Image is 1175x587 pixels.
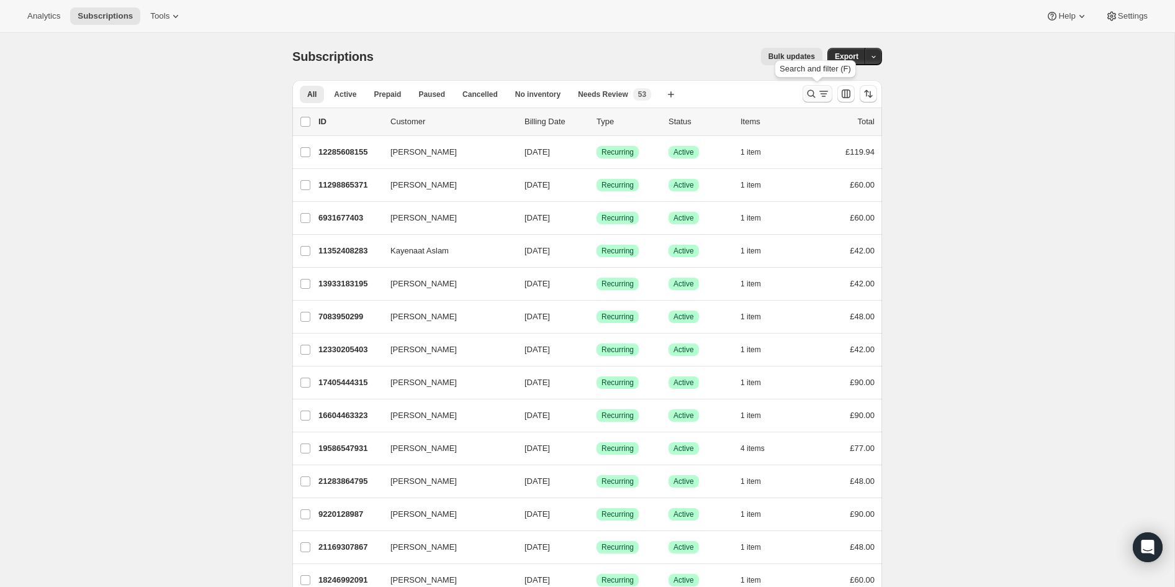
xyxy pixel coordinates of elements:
[390,278,457,290] span: [PERSON_NAME]
[601,279,634,289] span: Recurring
[601,180,634,190] span: Recurring
[390,574,457,586] span: [PERSON_NAME]
[601,345,634,355] span: Recurring
[601,444,634,453] span: Recurring
[850,312,875,321] span: £48.00
[318,440,875,457] div: 19586547931[PERSON_NAME][DATE]SuccessRecurringSuccessActive4 items£77.00
[390,508,457,521] span: [PERSON_NAME]
[858,116,875,128] p: Total
[524,180,550,189] span: [DATE]
[741,116,803,128] div: Items
[390,442,457,455] span: [PERSON_NAME]
[638,89,646,99] span: 53
[673,279,694,289] span: Active
[524,116,587,128] p: Billing Date
[850,542,875,552] span: £48.00
[20,7,68,25] button: Analytics
[741,444,765,453] span: 4 items
[318,176,875,194] div: 11298865371[PERSON_NAME][DATE]SuccessRecurringSuccessActive1 item£60.00
[390,245,449,257] span: Kayenaat Aslam
[741,242,775,260] button: 1 item
[390,146,457,158] span: [PERSON_NAME]
[741,246,761,256] span: 1 item
[334,89,356,99] span: Active
[390,116,515,128] p: Customer
[390,311,457,323] span: [PERSON_NAME]
[673,542,694,552] span: Active
[524,279,550,288] span: [DATE]
[741,378,761,388] span: 1 item
[601,411,634,421] span: Recurring
[524,476,550,486] span: [DATE]
[524,213,550,222] span: [DATE]
[601,509,634,519] span: Recurring
[524,542,550,552] span: [DATE]
[383,504,507,524] button: [PERSON_NAME]
[418,89,445,99] span: Paused
[673,411,694,421] span: Active
[850,345,875,354] span: £42.00
[318,146,380,158] p: 12285608155
[383,340,507,360] button: [PERSON_NAME]
[524,312,550,321] span: [DATE]
[383,439,507,458] button: [PERSON_NAME]
[741,176,775,194] button: 1 item
[673,213,694,223] span: Active
[741,279,761,289] span: 1 item
[741,312,761,322] span: 1 item
[850,575,875,585] span: £60.00
[143,7,189,25] button: Tools
[601,312,634,322] span: Recurring
[601,378,634,388] span: Recurring
[27,11,60,21] span: Analytics
[318,311,380,323] p: 7083950299
[741,476,761,486] span: 1 item
[803,85,832,102] button: Search and filter results
[850,476,875,486] span: £48.00
[835,52,858,61] span: Export
[673,509,694,519] span: Active
[318,541,380,553] p: 21169307867
[390,179,457,191] span: [PERSON_NAME]
[601,575,634,585] span: Recurring
[741,341,775,358] button: 1 item
[837,85,855,102] button: Customize table column order and visibility
[318,475,380,488] p: 21283864795
[850,378,875,387] span: £90.00
[524,444,550,453] span: [DATE]
[524,246,550,255] span: [DATE]
[601,542,634,552] span: Recurring
[318,143,875,161] div: 12285608155[PERSON_NAME][DATE]SuccessRecurringSuccessActive1 item£119.94
[601,476,634,486] span: Recurring
[318,574,380,586] p: 18246992091
[741,308,775,325] button: 1 item
[390,409,457,422] span: [PERSON_NAME]
[318,473,875,490] div: 21283864795[PERSON_NAME][DATE]SuccessRecurringSuccessActive1 item£48.00
[390,475,457,488] span: [PERSON_NAME]
[673,575,694,585] span: Active
[741,345,761,355] span: 1 item
[390,541,457,553] span: [PERSON_NAME]
[383,175,507,195] button: [PERSON_NAME]
[318,539,875,556] div: 21169307867[PERSON_NAME][DATE]SuccessRecurringSuccessActive1 item£48.00
[318,116,380,128] p: ID
[318,442,380,455] p: 19586547931
[741,440,778,457] button: 4 items
[741,143,775,161] button: 1 item
[741,180,761,190] span: 1 item
[318,508,380,521] p: 9220128987
[673,180,694,190] span: Active
[318,116,875,128] div: IDCustomerBilling DateTypeStatusItemsTotal
[318,212,380,224] p: 6931677403
[601,213,634,223] span: Recurring
[741,213,761,223] span: 1 item
[318,209,875,227] div: 6931677403[PERSON_NAME][DATE]SuccessRecurringSuccessActive1 item£60.00
[78,11,133,21] span: Subscriptions
[524,575,550,585] span: [DATE]
[318,407,875,424] div: 16604463323[PERSON_NAME][DATE]SuccessRecurringSuccessActive1 item£90.00
[673,246,694,256] span: Active
[318,409,380,422] p: 16604463323
[390,376,457,389] span: [PERSON_NAME]
[578,89,628,99] span: Needs Review
[318,278,380,290] p: 13933183195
